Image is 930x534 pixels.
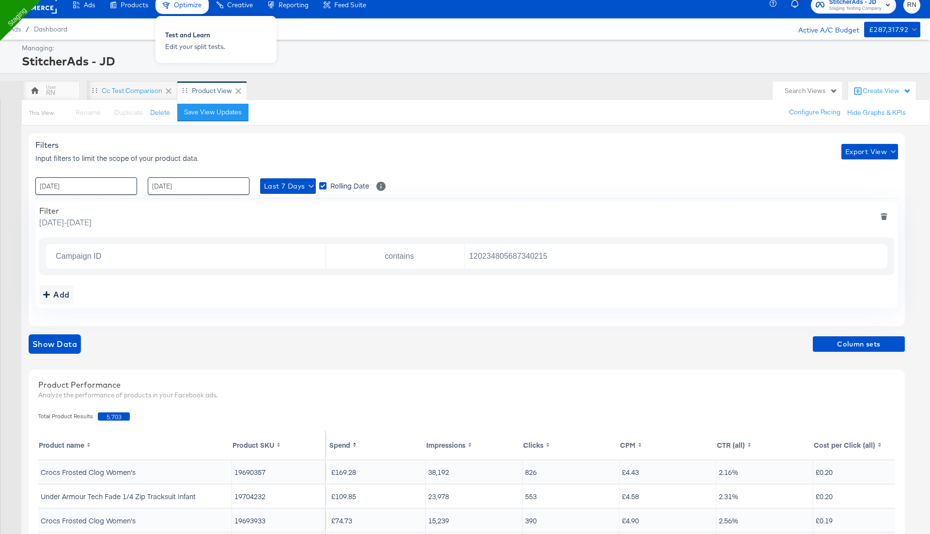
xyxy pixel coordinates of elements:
[98,412,130,421] span: 5,703
[92,88,97,93] div: Drag to reorder tab
[813,430,910,459] th: Toggle SortBy
[114,108,143,117] span: Duplicate
[869,24,908,36] div: £287,317.92
[829,5,882,13] span: Staging Testing Company
[38,430,232,459] th: Toggle SortBy
[813,509,910,532] td: £0.19
[232,509,325,532] td: 19693933
[788,22,859,36] div: Active A/C Budget
[32,337,77,351] span: Show Data
[841,144,898,159] button: Export View
[84,1,95,9] span: Ads
[264,180,312,192] span: Last 7 Days
[39,285,74,304] button: addbutton
[21,25,34,33] span: /
[620,509,716,532] td: £4.90
[38,379,895,391] div: Product Performance
[716,485,813,508] td: 2.31%
[329,460,426,484] td: £169.28
[620,460,716,484] td: £4.43
[334,1,366,9] span: Feed Suite
[620,485,716,508] td: £4.58
[426,485,523,508] td: 23,978
[426,430,523,459] th: Toggle SortBy
[76,108,101,117] span: Rename
[845,146,894,158] span: Export View
[310,250,318,257] button: Open
[184,108,242,117] div: Save View Updates
[813,485,910,508] td: £0.20
[813,460,910,484] td: £0.20
[232,460,325,484] td: 19690357
[716,460,813,484] td: 2.16%
[174,1,201,9] span: Optimize
[150,108,170,117] button: Delete
[121,1,148,9] span: Products
[43,288,70,301] div: Add
[29,334,81,354] button: showdata
[22,44,918,53] div: Managing:
[177,104,248,121] button: Save View Updates
[620,430,716,459] th: Toggle SortBy
[330,181,369,190] span: Rolling Date
[523,485,620,508] td: 553
[35,153,199,163] span: Input filters to limit the scope of your product data.
[785,86,837,95] div: Search Views
[182,88,187,93] div: Drag to reorder tab
[192,86,232,95] div: Product View
[847,108,906,117] button: Hide Graphs & KPIs
[34,25,67,33] a: Dashboard
[329,485,426,508] td: £109.85
[102,86,162,95] div: cc test comparison
[232,485,325,508] td: 19704232
[716,430,813,459] th: Toggle SortBy
[874,206,894,228] button: deletefilters
[279,1,309,9] span: Reporting
[227,1,253,9] span: Creative
[38,391,895,400] div: Analyze the performance of products in your Facebook ads.
[39,217,92,228] span: [DATE] - [DATE]
[863,86,911,96] div: Create View
[38,509,232,532] td: Crocs Frosted Clog Women's
[523,460,620,484] td: 826
[35,140,59,150] span: Filters
[523,509,620,532] td: 390
[29,109,55,117] div: This View:
[523,430,620,459] th: Toggle SortBy
[232,430,325,459] th: Toggle SortBy
[46,88,55,97] div: RN
[260,178,316,194] button: Last 7 Days
[39,206,92,216] div: Filter
[813,336,905,352] button: Column sets
[449,250,457,257] button: Open
[864,22,920,37] button: £287,317.92
[10,25,21,33] span: Ads
[426,460,523,484] td: 38,192
[38,412,98,421] span: Total Product Results
[38,485,232,508] td: Under Armour Tech Fade 1/4 Zip Tracksuit Infant
[22,53,918,69] div: StitcherAds - JD
[329,509,426,532] td: £74.73
[329,430,426,459] th: Toggle SortBy
[817,338,901,350] span: Column sets
[782,104,847,121] button: Configure Pacing
[716,509,813,532] td: 2.56%
[38,460,232,484] td: Crocs Frosted Clog Women's
[426,509,523,532] td: 15,239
